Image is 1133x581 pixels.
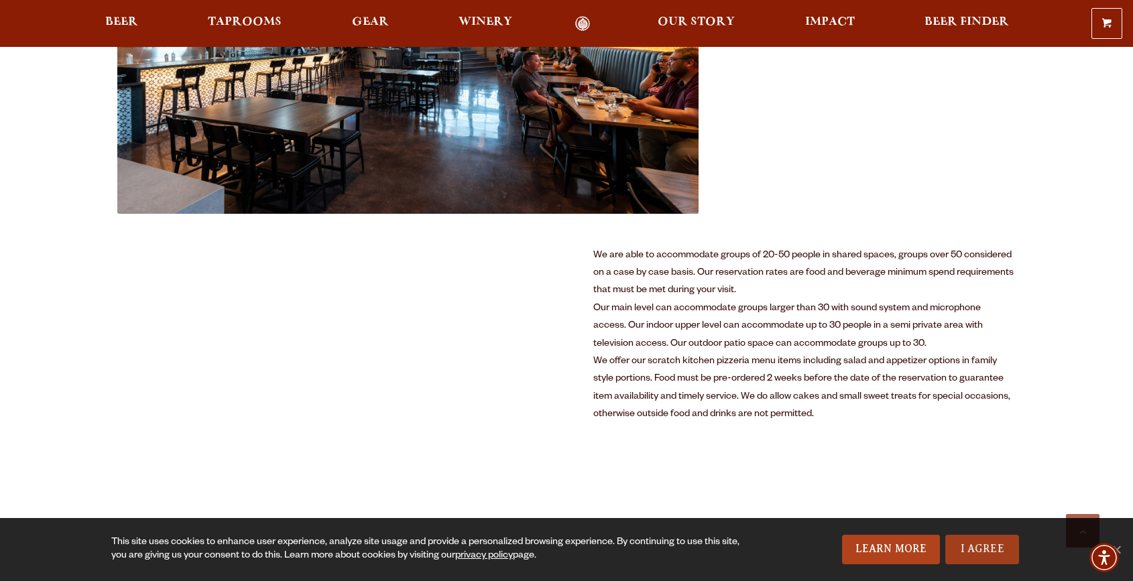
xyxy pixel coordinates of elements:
[649,16,743,31] a: Our Story
[105,17,138,27] span: Beer
[455,551,513,562] a: privacy policy
[1066,514,1099,547] a: Scroll to top
[925,17,1009,27] span: Beer Finder
[352,17,389,27] span: Gear
[796,16,863,31] a: Impact
[805,17,855,27] span: Impact
[208,17,282,27] span: Taprooms
[97,16,147,31] a: Beer
[450,16,521,31] a: Winery
[916,16,1018,31] a: Beer Finder
[1089,543,1119,572] div: Accessibility Menu
[842,535,941,564] a: Learn More
[111,536,751,563] div: This site uses cookies to enhance user experience, analyze site usage and provide a personalized ...
[343,16,398,31] a: Gear
[557,16,607,31] a: Odell Home
[658,17,735,27] span: Our Story
[945,535,1019,564] a: I Agree
[593,353,1016,424] div: We offer our scratch kitchen pizzeria menu items including salad and appetizer options in family ...
[199,16,290,31] a: Taprooms
[459,17,512,27] span: Winery
[593,247,1016,300] div: We are able to accommodate groups of 20-50 people in shared spaces, groups over 50 considered on ...
[593,300,1016,353] div: Our main level can accommodate groups larger than 30 with sound system and microphone access. Our...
